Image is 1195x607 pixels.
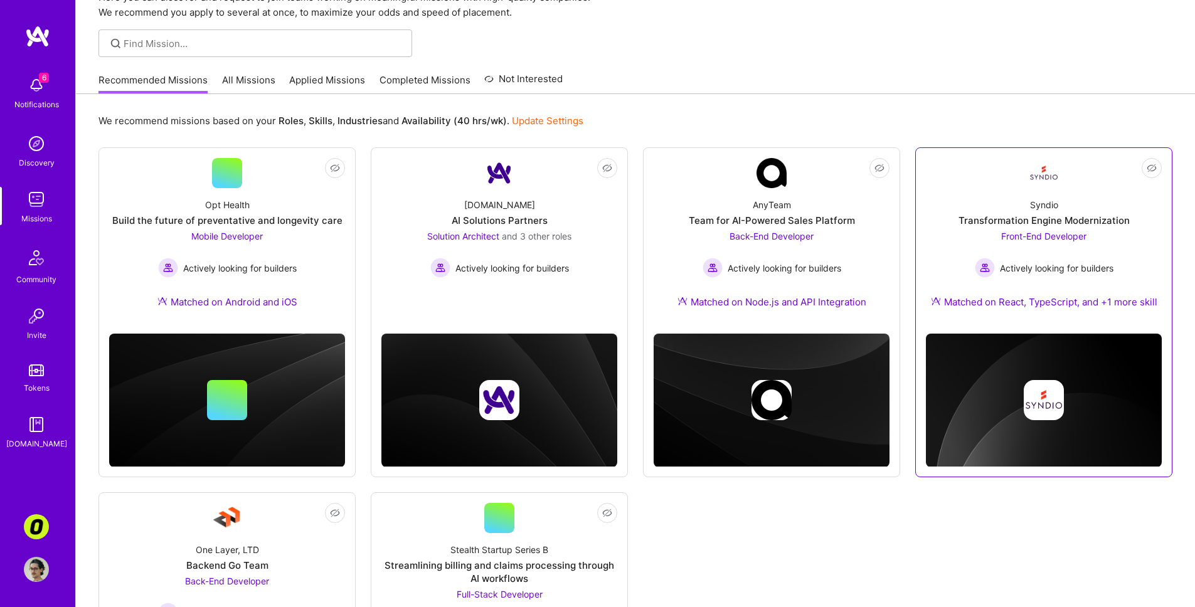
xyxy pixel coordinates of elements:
a: Company Logo[DOMAIN_NAME]AI Solutions PartnersSolution Architect and 3 other rolesActively lookin... [381,158,617,307]
a: Update Settings [512,115,583,127]
div: Streamlining billing and claims processing through AI workflows [381,559,617,585]
div: [DOMAIN_NAME] [464,198,535,211]
img: Company logo [479,380,519,420]
i: icon EyeClosed [330,508,340,518]
div: Backend Go Team [186,559,268,572]
span: Back-End Developer [730,231,814,241]
a: Company LogoAnyTeamTeam for AI-Powered Sales PlatformBack-End Developer Actively looking for buil... [654,158,890,324]
div: Missions [21,212,52,225]
p: We recommend missions based on your , , and . [98,114,583,127]
b: Skills [309,115,332,127]
img: Company logo [1024,380,1064,420]
div: Discovery [19,156,55,169]
img: Actively looking for builders [975,258,995,278]
a: Recommended Missions [98,73,208,94]
img: guide book [24,412,49,437]
div: Transformation Engine Modernization [959,214,1130,227]
img: Community [21,243,51,273]
img: Actively looking for builders [158,258,178,278]
i: icon EyeClosed [874,163,884,173]
div: Syndio [1030,198,1058,211]
span: and 3 other roles [502,231,571,241]
i: icon EyeClosed [1147,163,1157,173]
span: Actively looking for builders [1000,261,1113,275]
img: Company Logo [484,158,514,188]
div: Matched on Node.js and API Integration [677,295,866,309]
div: Stealth Startup Series B [450,543,548,556]
a: All Missions [222,73,275,94]
a: Corner3: Building an AI User Researcher [21,514,52,539]
div: One Layer, LTD [196,543,259,556]
div: Matched on Android and iOS [157,295,297,309]
div: Build the future of preventative and longevity care [112,214,343,227]
i: icon EyeClosed [602,508,612,518]
a: Not Interested [484,71,563,94]
span: 6 [39,73,49,83]
img: Actively looking for builders [430,258,450,278]
span: Actively looking for builders [455,261,569,275]
img: logo [25,25,50,48]
i: icon EyeClosed [602,163,612,173]
b: Availability (40 hrs/wk) [401,115,507,127]
img: Corner3: Building an AI User Researcher [24,514,49,539]
img: Ateam Purple Icon [677,296,688,306]
img: Ateam Purple Icon [931,296,941,306]
span: Front-End Developer [1001,231,1086,241]
div: Opt Health [205,198,250,211]
span: Full-Stack Developer [457,589,543,599]
i: icon EyeClosed [330,163,340,173]
div: Team for AI-Powered Sales Platform [689,214,855,227]
img: Company Logo [1029,158,1059,188]
div: Invite [27,329,46,342]
div: Notifications [14,98,59,111]
img: cover [109,334,345,467]
img: Company Logo [212,503,242,533]
b: Industries [337,115,383,127]
img: Ateam Purple Icon [157,296,167,306]
a: Applied Missions [289,73,365,94]
img: cover [926,334,1162,467]
div: Community [16,273,56,286]
a: User Avatar [21,557,52,582]
div: AnyTeam [753,198,791,211]
span: Solution Architect [427,231,499,241]
span: Actively looking for builders [183,261,297,275]
img: Actively looking for builders [703,258,723,278]
img: bell [24,73,49,98]
div: [DOMAIN_NAME] [6,437,67,450]
img: User Avatar [24,557,49,582]
div: Tokens [24,381,50,394]
a: Completed Missions [380,73,470,94]
img: Company logo [752,380,792,420]
b: Roles [279,115,304,127]
i: icon SearchGrey [109,36,123,51]
div: AI Solutions Partners [452,214,548,227]
img: teamwork [24,187,49,212]
span: Mobile Developer [191,231,263,241]
span: Actively looking for builders [728,261,841,275]
img: tokens [29,364,44,376]
img: Company Logo [757,158,787,188]
img: discovery [24,131,49,156]
a: Opt HealthBuild the future of preventative and longevity careMobile Developer Actively looking fo... [109,158,345,324]
img: cover [381,334,617,467]
a: Company LogoSyndioTransformation Engine ModernizationFront-End Developer Actively looking for bui... [926,158,1162,324]
div: Matched on React, TypeScript, and +1 more skill [931,295,1157,309]
input: Find Mission... [124,37,403,50]
span: Back-End Developer [185,576,269,586]
img: Invite [24,303,49,329]
img: cover [654,334,890,467]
